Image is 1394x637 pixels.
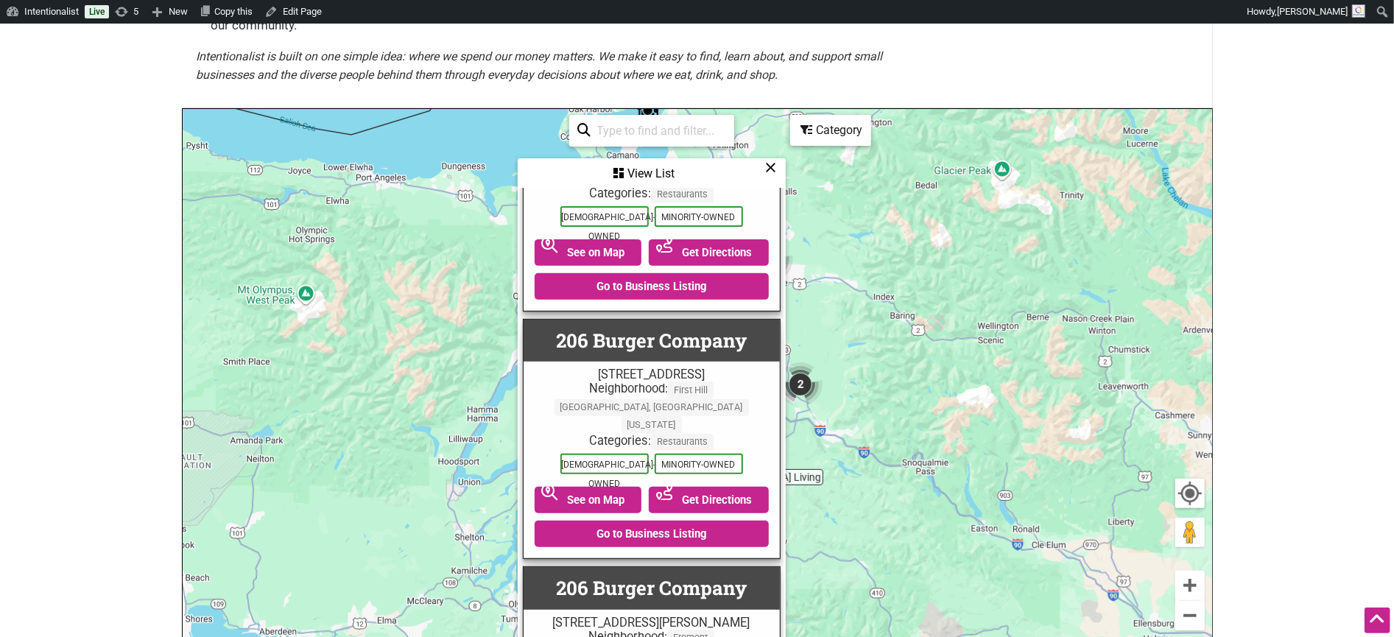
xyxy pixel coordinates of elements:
span: [PERSON_NAME] [1277,6,1348,17]
div: Filter by category [790,115,871,146]
span: Restaurants [651,434,714,451]
div: 4 [515,563,560,607]
div: Type to search and filter [569,115,734,147]
button: Zoom out [1175,601,1205,630]
div: Categories: [531,434,772,451]
a: Go to Business Listing [535,273,769,300]
div: Neighborhood: [531,381,772,433]
em: Intentionalist is built on one simple idea: where we spend our money matters. We make it easy to ... [197,49,883,82]
span: [US_STATE] [622,416,682,433]
a: Go to Business Listing [535,521,769,547]
a: See on Map [535,239,642,266]
button: Your Location [1175,479,1205,508]
div: Categories: [531,186,772,203]
a: 206 Burger Company [556,575,747,600]
span: [DEMOGRAPHIC_DATA]-Owned [560,454,649,474]
span: [DEMOGRAPHIC_DATA]-Owned [560,206,649,227]
span: Minority-Owned [655,206,743,227]
span: Minority-Owned [655,454,743,474]
div: [STREET_ADDRESS][PERSON_NAME] [531,616,772,630]
div: [STREET_ADDRESS] [531,367,772,381]
a: See on Map [535,487,642,513]
div: 2 [778,362,823,407]
a: Get Directions [649,487,769,513]
span: Restaurants [651,186,714,203]
div: Category [792,116,870,144]
span: First Hill [668,381,714,398]
div: Scroll Back to Top [1365,608,1390,633]
div: 2 [749,237,793,281]
div: View List [519,160,784,188]
button: Drag Pegman onto the map to open Street View [1175,518,1205,547]
a: 206 Burger Company [556,328,747,353]
a: Get Directions [649,239,769,266]
span: [GEOGRAPHIC_DATA], [GEOGRAPHIC_DATA] [555,399,749,416]
input: Type to find and filter... [591,116,725,145]
a: Live [85,5,109,18]
button: Zoom in [1175,571,1205,600]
